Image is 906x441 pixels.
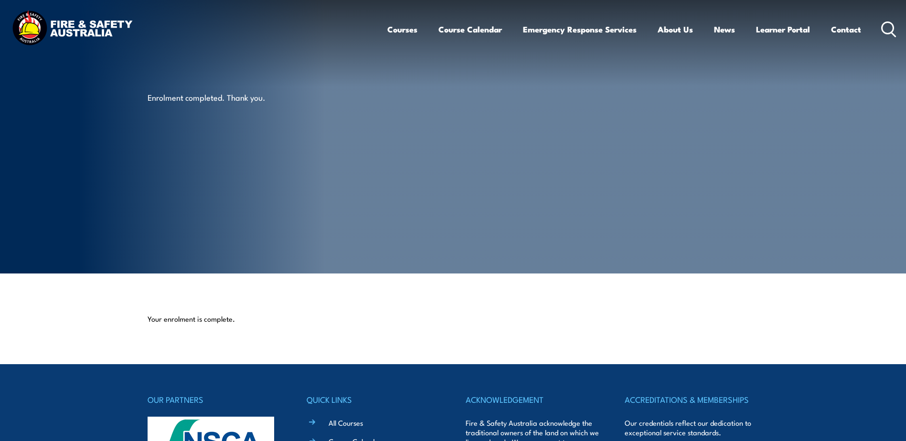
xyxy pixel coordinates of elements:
[523,17,637,42] a: Emergency Response Services
[714,17,735,42] a: News
[148,314,759,324] p: Your enrolment is complete.
[307,393,440,406] h4: QUICK LINKS
[329,418,363,428] a: All Courses
[148,393,281,406] h4: OUR PARTNERS
[387,17,417,42] a: Courses
[625,418,758,437] p: Our credentials reflect our dedication to exceptional service standards.
[148,92,322,103] p: Enrolment completed. Thank you.
[438,17,502,42] a: Course Calendar
[466,393,599,406] h4: ACKNOWLEDGEMENT
[756,17,810,42] a: Learner Portal
[625,393,758,406] h4: ACCREDITATIONS & MEMBERSHIPS
[658,17,693,42] a: About Us
[831,17,861,42] a: Contact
